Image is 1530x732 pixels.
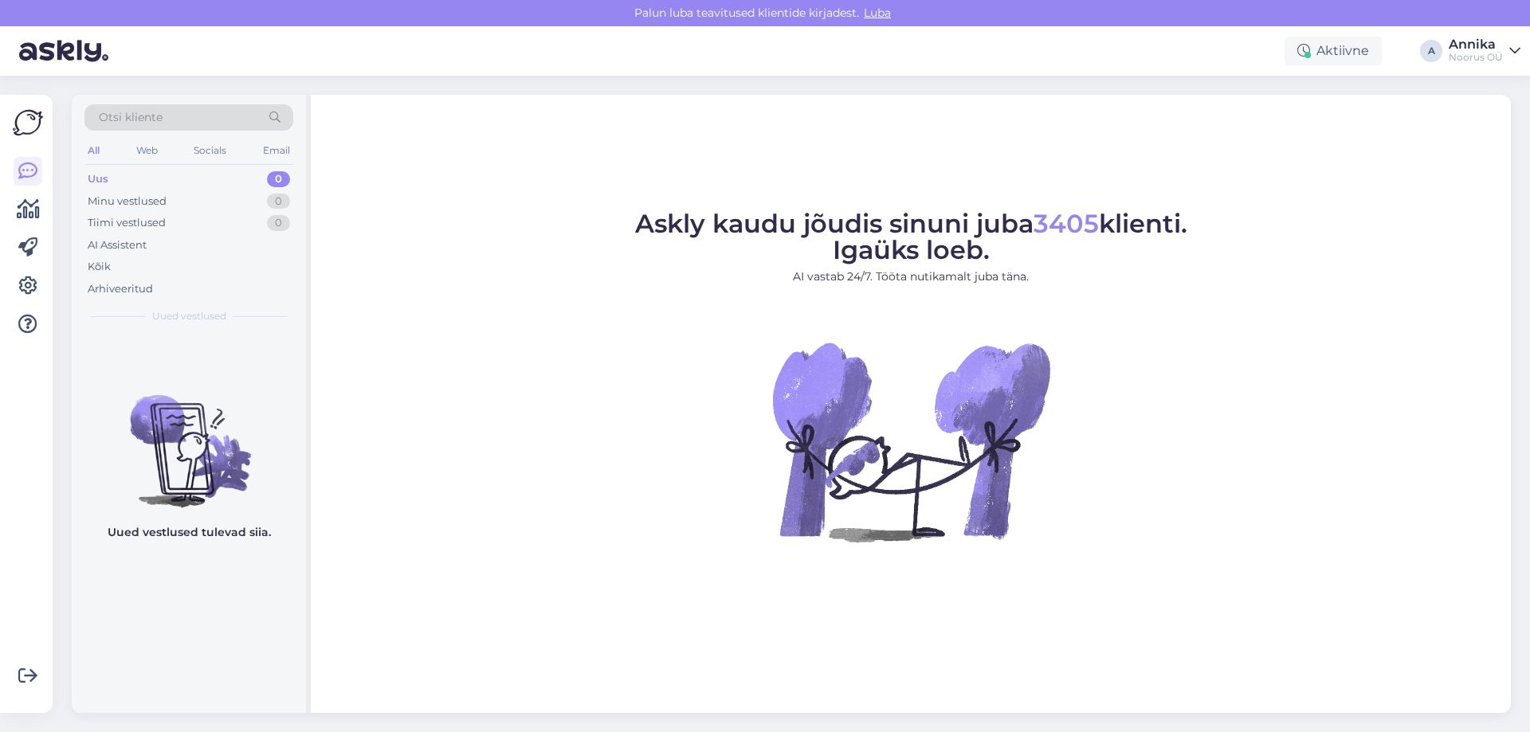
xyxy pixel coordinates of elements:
[1449,38,1520,64] a: AnnikaNoorus OÜ
[1285,37,1382,65] div: Aktiivne
[635,208,1187,265] span: Askly kaudu jõudis sinuni juba klienti. Igaüks loeb.
[88,171,108,187] div: Uus
[88,259,111,275] div: Kõik
[635,268,1187,285] p: AI vastab 24/7. Tööta nutikamalt juba täna.
[267,171,290,187] div: 0
[108,524,271,541] p: Uued vestlused tulevad siia.
[1449,51,1503,64] div: Noorus OÜ
[99,109,163,126] span: Otsi kliente
[267,215,290,231] div: 0
[13,108,43,138] img: Askly Logo
[267,194,290,209] div: 0
[859,6,896,20] span: Luba
[84,140,103,161] div: All
[767,298,1054,585] img: No Chat active
[88,215,166,231] div: Tiimi vestlused
[88,237,147,253] div: AI Assistent
[1034,208,1099,239] span: 3405
[152,309,226,323] span: Uued vestlused
[1449,38,1503,51] div: Annika
[133,140,161,161] div: Web
[72,366,306,510] img: No chats
[88,281,153,297] div: Arhiveeritud
[190,140,229,161] div: Socials
[260,140,293,161] div: Email
[1420,40,1442,62] div: A
[88,194,167,209] div: Minu vestlused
